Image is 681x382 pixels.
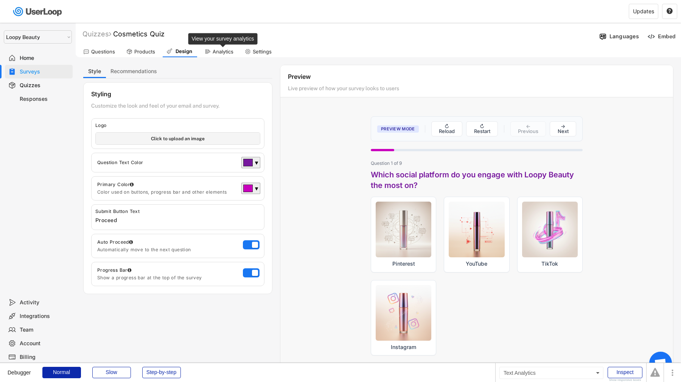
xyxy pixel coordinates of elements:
[550,121,576,136] button: → Next
[134,49,155,55] div: Products
[633,9,654,14] div: Updates
[20,95,70,103] div: Responses
[20,340,70,347] div: Account
[95,208,140,214] div: Submit Button Text
[609,33,639,40] div: Languages
[431,121,463,136] button: ↻ Reload
[20,326,70,333] div: Team
[82,30,111,38] div: Quizzes
[97,182,238,188] div: Primary Color
[20,82,70,89] div: Quizzes
[20,68,70,75] div: Surveys
[97,247,239,253] div: Automatically move to the next question
[97,160,238,166] div: Question Text Color
[174,48,193,55] div: Design
[97,267,239,273] div: Progress Bar
[377,125,419,133] span: Preview Mode
[113,30,165,38] font: Cosmetics Quiz
[608,379,642,382] div: Show responsive boxes
[658,33,675,40] div: Embed
[391,344,416,351] span: Instagram
[11,4,65,19] img: userloop-logo-01.svg
[42,367,81,378] div: Normal
[97,275,239,281] div: Show a progress bar at the top of the survey
[97,239,239,245] div: Auto Proceed
[142,367,181,378] div: Step-by-step
[608,367,642,378] div: Inspect
[371,169,583,191] h3: Which social platform do you engage with Loopy Beauty the most on?
[20,354,70,361] div: Billing
[499,367,603,379] div: Text Analytics
[20,55,70,62] div: Home
[91,102,219,113] div: Customize the look and feel of your email and survey.
[288,73,665,83] div: Preview
[647,33,655,41] img: EmbedMinor.svg
[20,299,70,306] div: Activity
[255,185,258,193] div: ▼
[371,160,583,166] div: Question 1 of 9
[510,121,546,136] button: ← Previous
[97,189,238,195] div: Color used on buttons, progress bar and other elements
[91,90,111,100] div: Styling
[92,367,131,378] div: Slow
[288,85,602,95] div: Live preview of how your survey looks to users
[466,121,498,136] button: ↻ Restart
[255,160,258,167] div: ▼
[91,49,115,55] div: Questions
[95,122,264,128] div: Logo
[20,313,70,320] div: Integrations
[599,33,607,41] img: Language%20Icon.svg
[666,8,673,15] button: 
[213,49,233,55] div: Analytics
[106,65,162,78] button: Recommendations
[667,8,673,14] text: 
[392,260,415,267] span: Pinterest
[649,352,672,374] div: Open chat
[8,363,31,375] div: Debugger
[83,65,106,78] button: Style
[541,260,558,267] span: TikTok
[466,260,487,267] span: YouTube
[253,49,272,55] div: Settings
